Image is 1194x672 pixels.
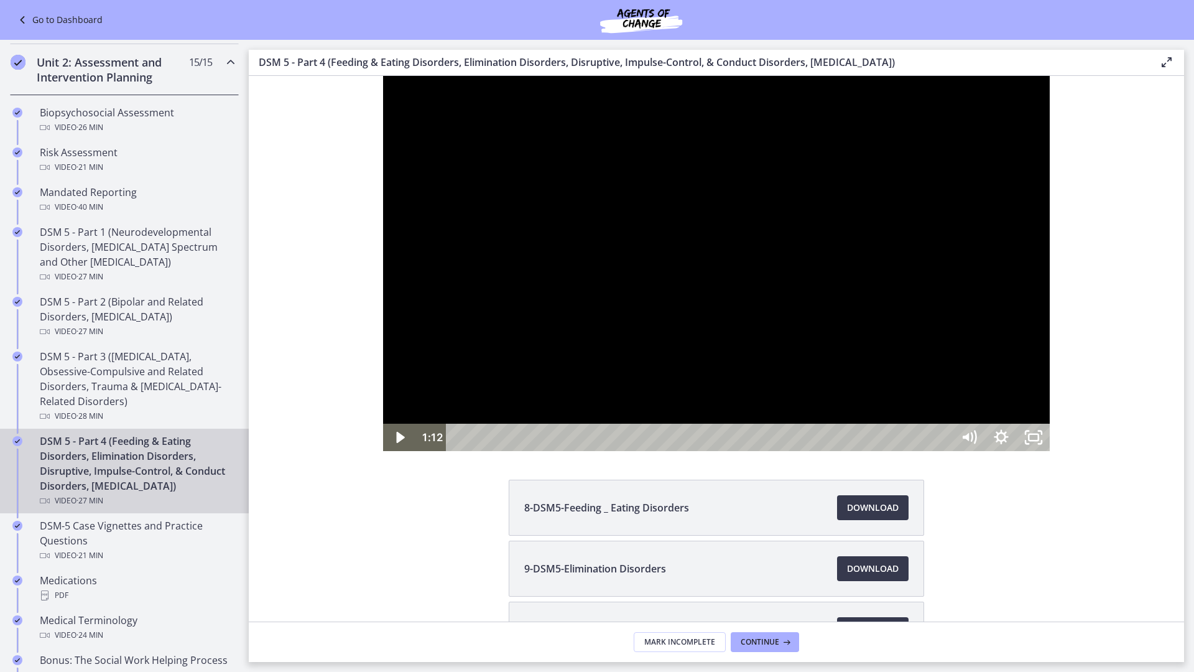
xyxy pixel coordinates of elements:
i: Completed [12,227,22,237]
a: Download [837,495,909,520]
a: Download [837,556,909,581]
i: Completed [12,521,22,531]
button: Mark Incomplete [634,632,726,652]
span: · 28 min [76,409,103,424]
div: Video [40,324,234,339]
span: · 24 min [76,628,103,643]
a: Download [837,617,909,642]
span: · 21 min [76,548,103,563]
button: Show settings menu [736,348,769,375]
button: Mute [704,348,736,375]
div: DSM 5 - Part 4 (Feeding & Eating Disorders, Elimination Disorders, Disruptive, Impulse-Control, &... [40,434,234,508]
i: Completed [12,615,22,625]
i: Completed [12,576,22,586]
div: Video [40,160,234,175]
div: Video [40,493,234,508]
button: Unfullscreen [769,348,801,375]
div: Biopsychosocial Assessment [40,105,234,135]
span: 9-DSM5-Elimination Disorders [524,561,666,576]
div: DSM 5 - Part 1 (Neurodevelopmental Disorders, [MEDICAL_DATA] Spectrum and Other [MEDICAL_DATA]) [40,225,234,284]
h2: Unit 2: Assessment and Intervention Planning [37,55,188,85]
span: · 27 min [76,493,103,508]
div: Video [40,628,234,643]
div: Medical Terminology [40,613,234,643]
span: · 40 min [76,200,103,215]
span: · 26 min [76,120,103,135]
div: Mandated Reporting [40,185,234,215]
div: Video [40,548,234,563]
i: Completed [12,108,22,118]
i: Completed [12,297,22,307]
span: · 21 min [76,160,103,175]
span: Continue [741,637,779,647]
div: DSM-5 Case Vignettes and Practice Questions [40,518,234,563]
span: 8-DSM5-Feeding _ Eating Disorders [524,500,689,515]
span: 15 / 15 [189,55,212,70]
span: Download [847,561,899,576]
div: Video [40,120,234,135]
h3: DSM 5 - Part 4 (Feeding & Eating Disorders, Elimination Disorders, Disruptive, Impulse-Control, &... [259,55,1139,70]
i: Completed [12,655,22,665]
div: Medications [40,573,234,603]
i: Completed [11,55,25,70]
div: Video [40,409,234,424]
iframe: Video Lesson [249,76,1184,451]
div: PDF [40,588,234,603]
span: Download [847,500,899,515]
i: Completed [12,147,22,157]
i: Completed [12,436,22,446]
div: DSM 5 - Part 3 ([MEDICAL_DATA], Obsessive-Compulsive and Related Disorders, Trauma & [MEDICAL_DAT... [40,349,234,424]
a: Go to Dashboard [15,12,103,27]
div: Video [40,200,234,215]
div: Video [40,269,234,284]
span: Mark Incomplete [644,637,715,647]
button: Continue [731,632,799,652]
div: DSM 5 - Part 2 (Bipolar and Related Disorders, [MEDICAL_DATA]) [40,294,234,339]
div: Risk Assessment [40,145,234,175]
i: Completed [12,187,22,197]
span: · 27 min [76,324,103,339]
img: Agents of Change [567,5,716,35]
i: Completed [12,352,22,362]
span: · 27 min [76,269,103,284]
